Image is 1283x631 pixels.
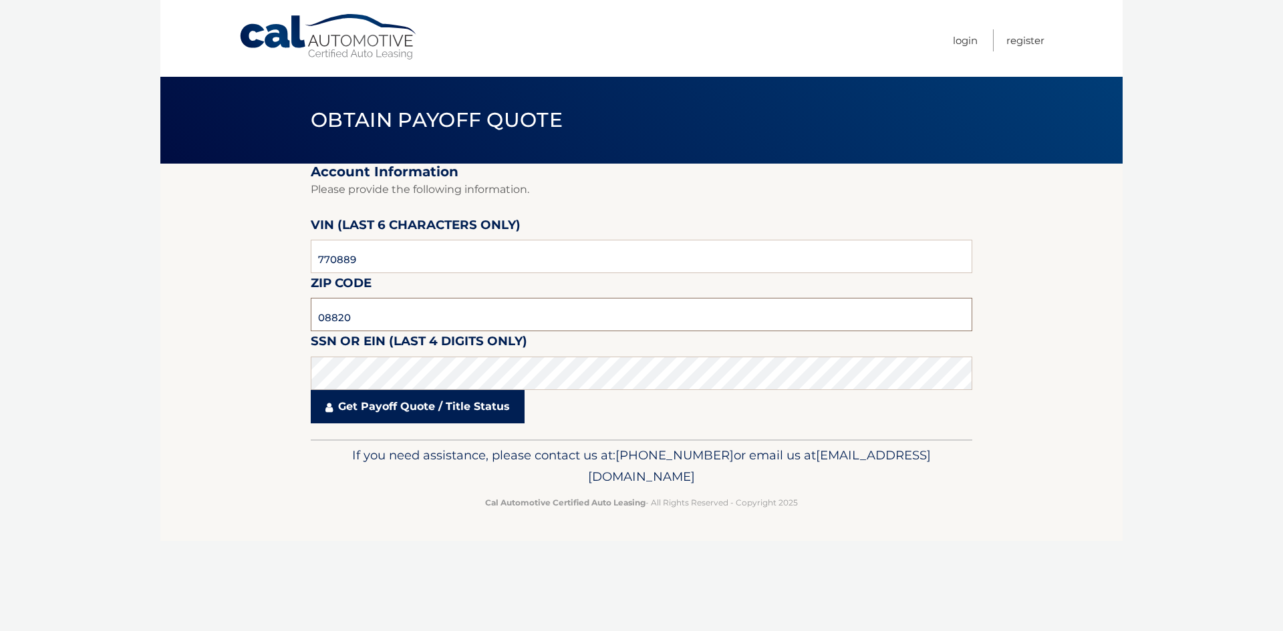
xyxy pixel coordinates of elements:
label: SSN or EIN (last 4 digits only) [311,331,527,356]
strong: Cal Automotive Certified Auto Leasing [485,497,646,507]
a: Cal Automotive [239,13,419,61]
a: Login [953,29,978,51]
span: Obtain Payoff Quote [311,108,563,132]
label: VIN (last 6 characters only) [311,215,521,240]
span: [PHONE_NUMBER] [615,447,734,463]
p: - All Rights Reserved - Copyright 2025 [319,495,964,509]
h2: Account Information [311,164,972,180]
p: Please provide the following information. [311,180,972,199]
p: If you need assistance, please contact us at: or email us at [319,445,964,487]
a: Register [1006,29,1044,51]
a: Get Payoff Quote / Title Status [311,390,525,423]
label: Zip Code [311,273,372,298]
